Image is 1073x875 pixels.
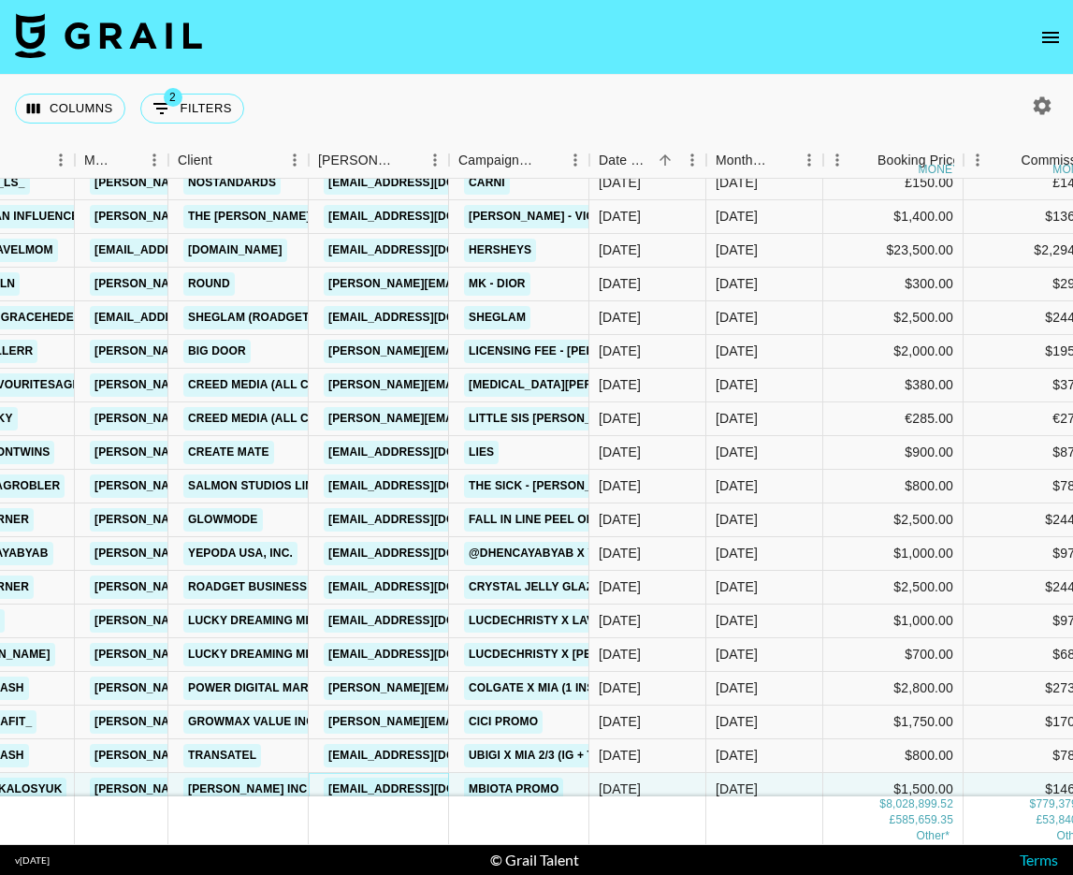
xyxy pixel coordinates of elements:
[449,142,589,179] div: Campaign (Type)
[599,375,641,394] div: 8/11/2025
[464,710,543,734] a: CiCi Promo
[823,234,964,268] div: $23,500.00
[90,710,395,734] a: [PERSON_NAME][EMAIL_ADDRESS][DOMAIN_NAME]
[324,609,533,633] a: [EMAIL_ADDRESS][DOMAIN_NAME]
[15,94,125,124] button: Select columns
[183,272,235,296] a: Round
[716,780,758,798] div: Aug '25
[599,712,641,731] div: 8/11/2025
[212,147,239,173] button: Sort
[716,241,758,259] div: Aug '25
[90,576,395,599] a: [PERSON_NAME][EMAIL_ADDRESS][DOMAIN_NAME]
[823,470,964,503] div: $800.00
[90,272,395,296] a: [PERSON_NAME][EMAIL_ADDRESS][DOMAIN_NAME]
[90,778,395,801] a: [PERSON_NAME][EMAIL_ADDRESS][DOMAIN_NAME]
[324,508,533,532] a: [EMAIL_ADDRESS][DOMAIN_NAME]
[716,611,758,630] div: Aug '25
[561,146,589,174] button: Menu
[309,142,449,179] div: Booker
[90,373,491,397] a: [PERSON_NAME][EMAIL_ADDRESS][PERSON_NAME][DOMAIN_NAME]
[599,746,641,765] div: 8/11/2025
[716,409,758,428] div: Aug '25
[716,308,758,327] div: Aug '25
[599,780,641,798] div: 8/11/2025
[895,812,953,828] div: 585,659.35
[716,577,758,596] div: Aug '25
[324,677,725,700] a: [PERSON_NAME][EMAIL_ADDRESS][PERSON_NAME][DOMAIN_NAME]
[464,239,536,262] a: Hersheys
[769,147,795,173] button: Sort
[599,207,641,226] div: 8/11/2025
[716,678,758,697] div: Aug '25
[183,778,315,801] a: [PERSON_NAME] Inc.
[994,147,1021,173] button: Sort
[90,441,395,464] a: [PERSON_NAME][EMAIL_ADDRESS][DOMAIN_NAME]
[823,167,964,200] div: £150.00
[324,710,629,734] a: [PERSON_NAME][EMAIL_ADDRESS][DOMAIN_NAME]
[183,710,319,734] a: GrowMax Value Inc
[716,342,758,360] div: Aug '25
[464,508,701,532] a: Fall In Line Peel Off Lip Liner Stain
[75,142,168,179] div: Manager
[90,239,299,262] a: [EMAIL_ADDRESS][DOMAIN_NAME]
[652,147,678,173] button: Sort
[183,306,405,329] a: Sheglam (RoadGet Business PTE)
[464,609,622,633] a: lucdechristy x Lavinia
[823,335,964,369] div: $2,000.00
[716,443,758,461] div: Aug '25
[716,173,758,192] div: Aug '25
[15,854,50,867] div: v [DATE]
[464,474,633,498] a: the sick - [PERSON_NAME]
[1036,812,1042,828] div: £
[324,340,629,363] a: [PERSON_NAME][EMAIL_ADDRESS][DOMAIN_NAME]
[823,402,964,436] div: €285.00
[164,88,182,107] span: 2
[823,773,964,807] div: $1,500.00
[599,241,641,259] div: 8/11/2025
[324,744,533,767] a: [EMAIL_ADDRESS][DOMAIN_NAME]
[324,306,533,329] a: [EMAIL_ADDRESS][DOMAIN_NAME]
[464,643,673,666] a: lucdechristy x [PERSON_NAME]
[716,274,758,293] div: Aug '25
[464,542,641,565] a: @dhencayabyab x Yepoda
[183,407,378,430] a: Creed Media (All Campaigns)
[716,746,758,765] div: Aug '25
[324,643,533,666] a: [EMAIL_ADDRESS][DOMAIN_NAME]
[395,147,421,173] button: Sort
[877,142,960,179] div: Booking Price
[464,373,724,397] a: [MEDICAL_DATA][PERSON_NAME] - Handsy
[823,571,964,605] div: $2,500.00
[183,677,356,700] a: Power Digital Marketing
[324,474,533,498] a: [EMAIL_ADDRESS][DOMAIN_NAME]
[90,677,395,700] a: [PERSON_NAME][EMAIL_ADDRESS][DOMAIN_NAME]
[324,778,533,801] a: [EMAIL_ADDRESS][DOMAIN_NAME]
[716,645,758,664] div: Aug '25
[183,744,261,767] a: Transatel
[183,171,281,195] a: Nostandards
[183,441,274,464] a: Create Mate
[599,142,652,179] div: Date Created
[823,706,964,739] div: $1,750.00
[90,340,395,363] a: [PERSON_NAME][EMAIL_ADDRESS][DOMAIN_NAME]
[716,510,758,529] div: Aug '25
[183,373,378,397] a: Creed Media (All Campaigns)
[1030,796,1037,812] div: $
[140,146,168,174] button: Menu
[318,142,395,179] div: [PERSON_NAME]
[464,205,631,228] a: [PERSON_NAME] - Victony
[716,142,769,179] div: Month Due
[599,678,641,697] div: 8/11/2025
[281,146,309,174] button: Menu
[421,146,449,174] button: Menu
[706,142,823,179] div: Month Due
[964,146,992,174] button: Menu
[90,744,395,767] a: [PERSON_NAME][EMAIL_ADDRESS][DOMAIN_NAME]
[823,436,964,470] div: $900.00
[140,94,244,124] button: Show filters
[458,142,535,179] div: Campaign (Type)
[183,205,390,228] a: The [PERSON_NAME] Group, LLC.
[716,544,758,562] div: Aug '25
[90,306,299,329] a: [EMAIL_ADDRESS][DOMAIN_NAME]
[464,407,780,430] a: Little Sis [PERSON_NAME] - What's It Gonna Take
[823,503,964,537] div: $2,500.00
